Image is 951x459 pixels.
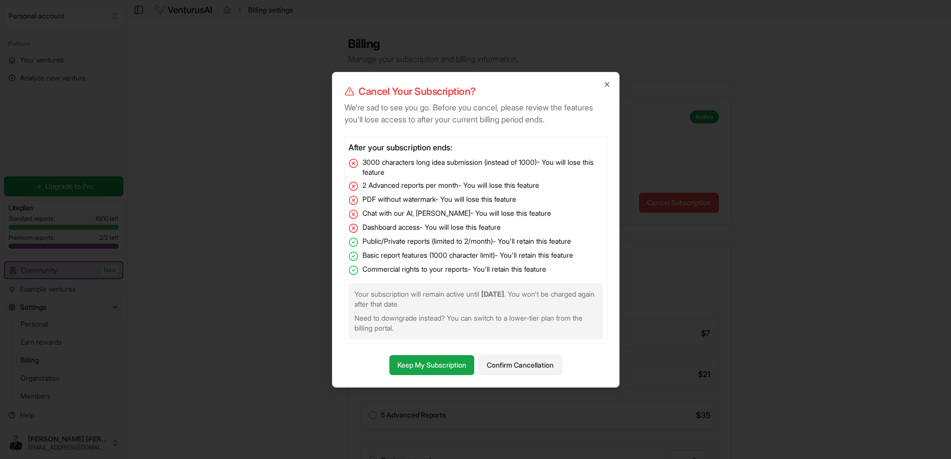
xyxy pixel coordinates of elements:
button: Confirm Cancellation [478,355,562,375]
button: Keep My Subscription [389,355,474,375]
span: Basic report features (1000 character limit) - You'll retain this feature [362,250,573,260]
h3: After your subscription ends: [348,141,603,153]
span: PDF without watermark - You will lose this feature [362,194,516,204]
span: 2 Advanced reports per month - You will lose this feature [362,180,539,190]
span: Chat with our AI, [PERSON_NAME] - You will lose this feature [362,208,551,218]
p: Your subscription will remain active until . You won't be charged again after that date. [354,289,597,309]
span: Public/Private reports (limited to 2/month) - You'll retain this feature [362,236,571,246]
span: Dashboard access - You will lose this feature [362,222,501,232]
p: Need to downgrade instead? You can switch to a lower-tier plan from the billing portal. [354,313,597,333]
strong: [DATE] [481,290,504,298]
span: Cancel Your Subscription? [358,84,476,98]
p: We're sad to see you go. Before you cancel, please review the features you'll lose access to afte... [344,101,607,125]
span: Commercial rights to your reports - You'll retain this feature [362,264,546,274]
span: 3000 characters long idea submission (instead of 1000) - You will lose this feature [362,157,603,177]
